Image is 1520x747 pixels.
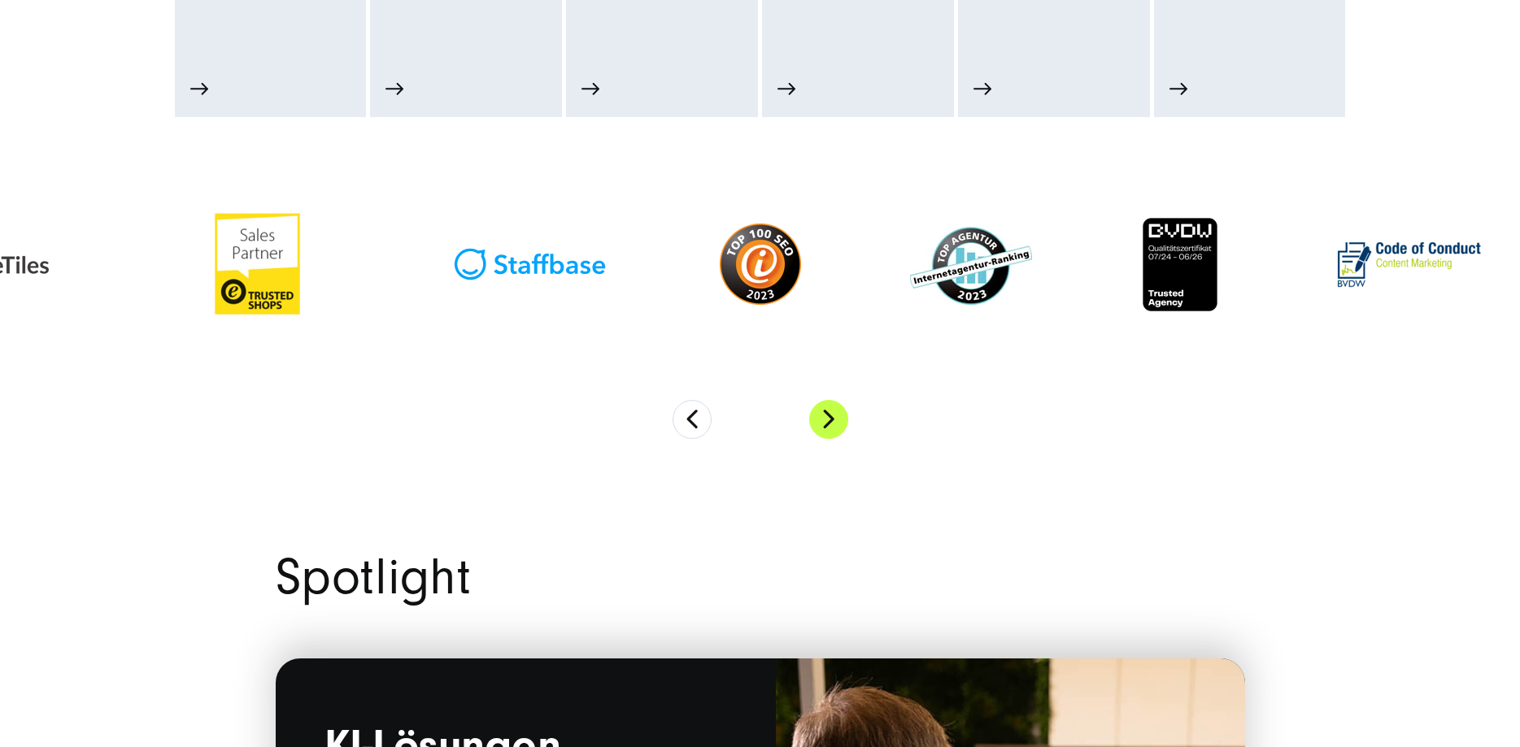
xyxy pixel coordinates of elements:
[720,224,801,305] img: I business top 100 SEO badge - SEO Agentur SUNZINET
[1141,216,1219,313] img: BVDW Qualitätszertifikat - Digitalagentur SUNZINET
[673,400,712,439] button: Previous
[809,400,848,439] button: Next
[448,246,611,283] img: Staffbase Partner Agentur - Digitalagentur für digitalen Arbeitsplatz SUNZINET
[1328,232,1491,297] img: BVDW Code of Conduct badge - Digitalagentur für Content Management SUNZINET
[910,224,1032,305] img: SUNZINET Top Internetagentur Badge - Full service Digitalagentur SUNZINET
[276,553,1245,602] h2: Spotlight
[176,183,339,345] img: Trusted Shop Sales Partner - Digitalagentur für E-Commerce SUNZINET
